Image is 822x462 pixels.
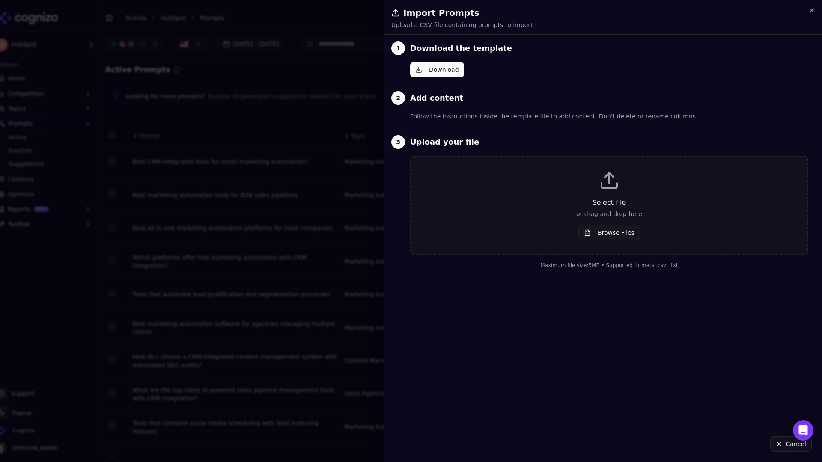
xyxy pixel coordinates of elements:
h3: Download the template [410,42,512,54]
button: Download [410,62,464,77]
h2: Import Prompts [391,7,815,19]
button: Cancel [770,436,812,452]
h3: Upload your file [410,136,479,148]
h3: Add content [410,92,463,104]
button: Browse Files [578,225,640,240]
div: 1 [391,41,405,55]
p: Upload a CSV file containing prompts to import [391,21,533,29]
p: or drag and drop here [425,210,794,218]
div: Maximum file size: 5 MB • Supported formats: .csv, .txt [410,262,808,269]
div: 3 [391,135,405,149]
div: 2 [391,91,405,105]
p: Select file [425,198,794,208]
p: Follow the instructions inside the template file to add content. Don't delete or rename columns. [410,112,808,121]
